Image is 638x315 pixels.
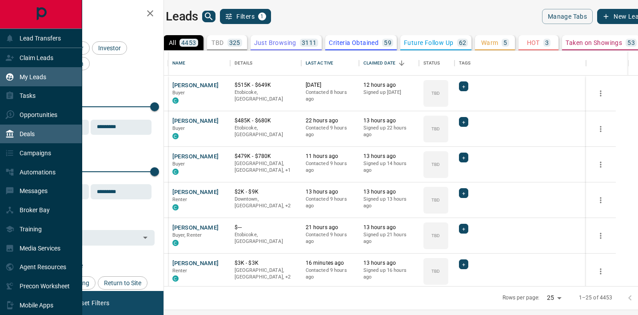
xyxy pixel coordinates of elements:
p: $515K - $649K [235,81,297,89]
p: Warm [481,40,498,46]
div: + [459,153,468,162]
button: more [594,229,607,242]
span: Buyer [172,125,185,131]
p: TBD [431,90,440,97]
p: TBD [431,125,440,132]
p: Future Follow Up [404,40,453,46]
span: + [462,260,465,269]
p: Signed up 16 hours ago [363,267,415,281]
div: Status [419,51,455,76]
p: 13 hours ago [363,153,415,160]
div: + [459,117,468,127]
p: Signed up 14 hours ago [363,160,415,174]
p: $2K - $9K [235,188,297,196]
button: search button [202,11,215,22]
button: [PERSON_NAME] [172,117,219,125]
p: North York, Toronto [235,267,297,281]
div: Claimed Date [359,51,419,76]
div: condos.ca [172,204,179,210]
p: Signed up 13 hours ago [363,196,415,210]
p: 53 [627,40,635,46]
p: Just Browsing [254,40,296,46]
div: Investor [92,41,127,55]
div: + [459,259,468,269]
div: Status [423,51,440,76]
span: + [462,153,465,162]
span: Return to Site [101,279,144,287]
button: more [594,158,607,171]
p: 11 hours ago [306,153,355,160]
p: 16 minutes ago [306,259,355,267]
p: 325 [229,40,240,46]
button: Manage Tabs [542,9,593,24]
span: Buyer, Renter [172,232,202,238]
p: TBD [431,268,440,275]
span: + [462,82,465,91]
button: [PERSON_NAME] [172,153,219,161]
span: Renter [172,197,187,202]
div: condos.ca [172,169,179,175]
p: 13 hours ago [363,188,415,196]
p: Contacted 9 hours ago [306,267,355,281]
p: Criteria Obtained [329,40,379,46]
div: Details [230,51,301,76]
p: 22 hours ago [306,117,355,125]
p: Contacted 9 hours ago [306,231,355,245]
p: 13 hours ago [363,224,415,231]
div: Return to Site [98,276,148,290]
div: + [459,81,468,91]
p: $485K - $680K [235,117,297,125]
p: 3 [545,40,549,46]
span: 1 [259,13,265,20]
button: Reset Filters [68,295,115,311]
p: TBD [431,161,440,168]
p: [DATE] [306,81,355,89]
button: more [594,122,607,136]
p: Signed up 21 hours ago [363,231,415,245]
button: more [594,87,607,100]
button: more [594,194,607,207]
p: TBD [431,197,440,203]
p: Contacted 9 hours ago [306,196,355,210]
p: 5 [503,40,507,46]
p: TBD [431,232,440,239]
div: Last Active [306,51,333,76]
p: 13 hours ago [363,117,415,125]
div: condos.ca [172,240,179,246]
p: Rows per page: [502,294,540,302]
div: Name [168,51,230,76]
p: 3111 [302,40,317,46]
div: Tags [459,51,471,76]
p: Signed up 22 hours ago [363,125,415,138]
div: + [459,224,468,234]
p: 12 hours ago [363,81,415,89]
button: [PERSON_NAME] [172,259,219,268]
span: Renter [172,268,187,274]
div: + [459,188,468,198]
button: [PERSON_NAME] [172,188,219,197]
button: [PERSON_NAME] [172,224,219,232]
button: more [594,265,607,278]
div: Name [172,51,186,76]
p: Signed up [DATE] [363,89,415,96]
button: Open [139,231,152,244]
button: Sort [395,57,408,69]
p: Contacted 9 hours ago [306,125,355,138]
p: Contacted 9 hours ago [306,160,355,174]
div: Tags [455,51,586,76]
p: 13 hours ago [363,259,415,267]
p: Toronto [235,160,297,174]
div: condos.ca [172,275,179,282]
p: Etobicoke, [GEOGRAPHIC_DATA] [235,231,297,245]
p: HOT [527,40,540,46]
p: Etobicoke, [GEOGRAPHIC_DATA] [235,89,297,103]
div: 25 [543,291,565,304]
span: Investor [95,44,124,52]
div: Details [235,51,253,76]
p: 4453 [181,40,196,46]
p: 59 [384,40,391,46]
p: 1–25 of 4453 [579,294,613,302]
p: 13 hours ago [306,188,355,196]
div: Claimed Date [363,51,396,76]
p: $3K - $3K [235,259,297,267]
